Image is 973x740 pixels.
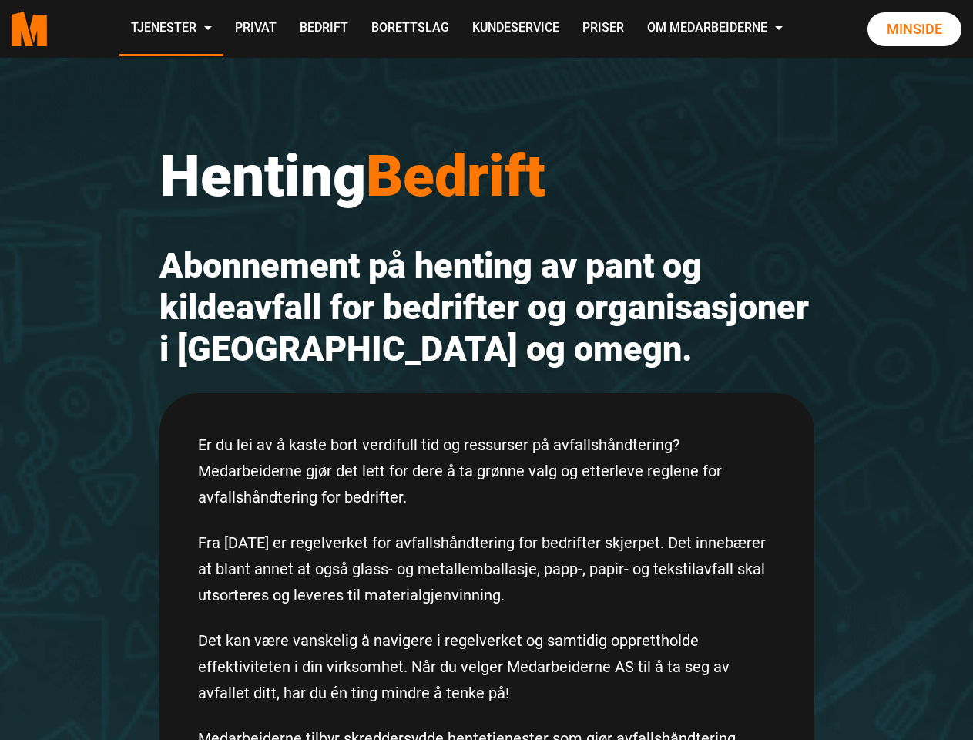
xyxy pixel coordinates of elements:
[571,2,636,56] a: Priser
[360,2,461,56] a: Borettslag
[119,2,223,56] a: Tjenester
[223,2,288,56] a: Privat
[159,141,814,210] h1: Henting
[198,530,776,608] p: Fra [DATE] er regelverket for avfallshåndtering for bedrifter skjerpet. Det innebærer at blant an...
[159,245,814,370] h2: Abonnement på henting av pant og kildeavfall for bedrifter og organisasjoner i [GEOGRAPHIC_DATA] ...
[867,12,961,46] a: Minside
[461,2,571,56] a: Kundeservice
[366,142,545,210] span: Bedrift
[288,2,360,56] a: Bedrift
[198,627,776,706] p: Det kan være vanskelig å navigere i regelverket og samtidig opprettholde effektiviteten i din vir...
[198,432,776,510] p: Er du lei av å kaste bort verdifull tid og ressurser på avfallshåndtering? Medarbeiderne gjør det...
[636,2,794,56] a: Om Medarbeiderne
